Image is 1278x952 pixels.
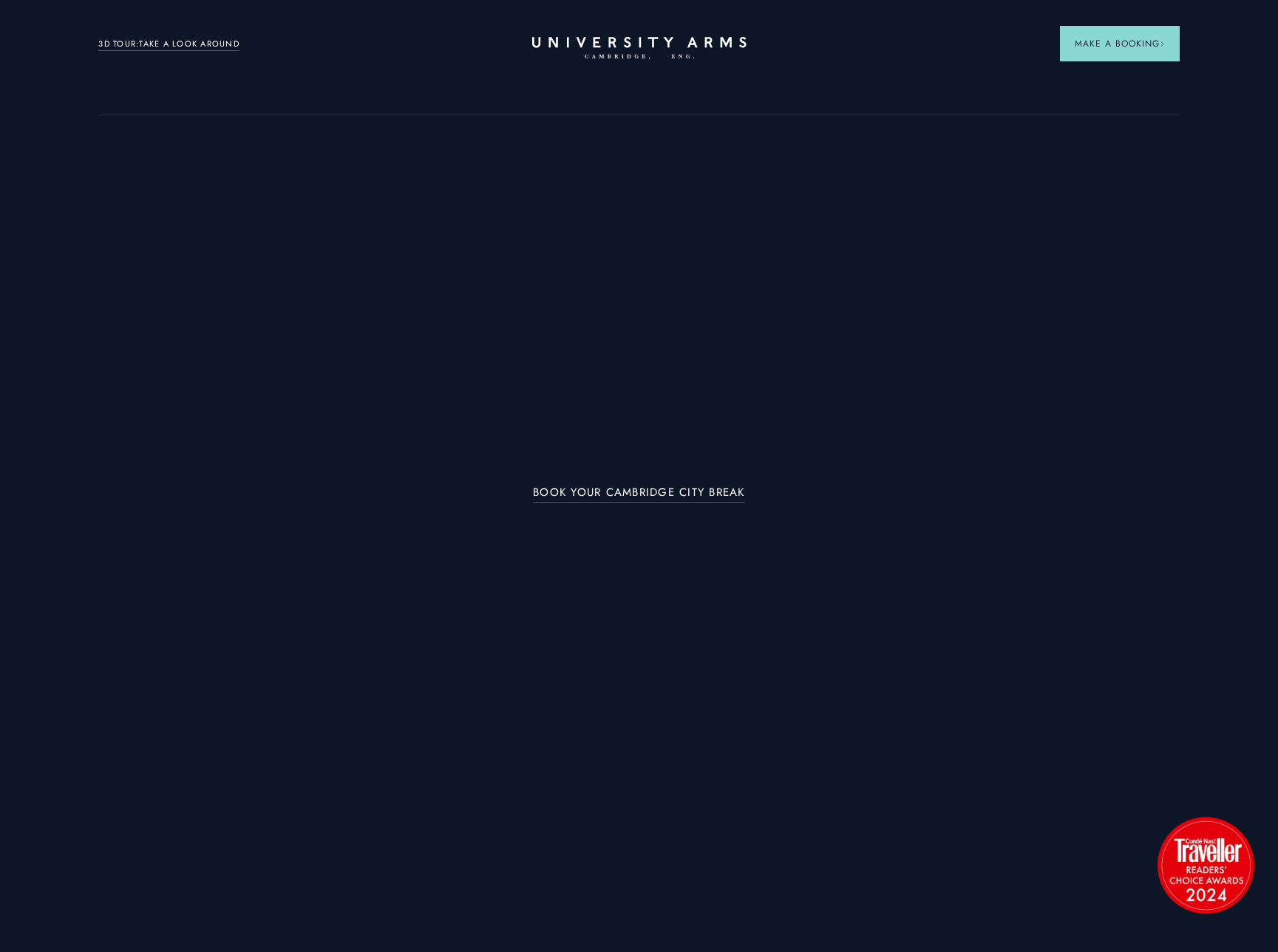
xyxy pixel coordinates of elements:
[1060,26,1180,61] button: Make a BookingArrow icon
[1160,41,1165,47] img: Arrow icon
[1075,37,1165,50] span: Make a Booking
[532,37,747,60] a: Home
[1150,809,1261,920] img: image-2524eff8f0c5d55edbf694693304c4387916dea5-1501x1501-png
[98,38,239,51] a: 3D TOUR:TAKE A LOOK AROUND
[533,486,745,503] a: BOOK YOUR CAMBRIDGE CITY BREAK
